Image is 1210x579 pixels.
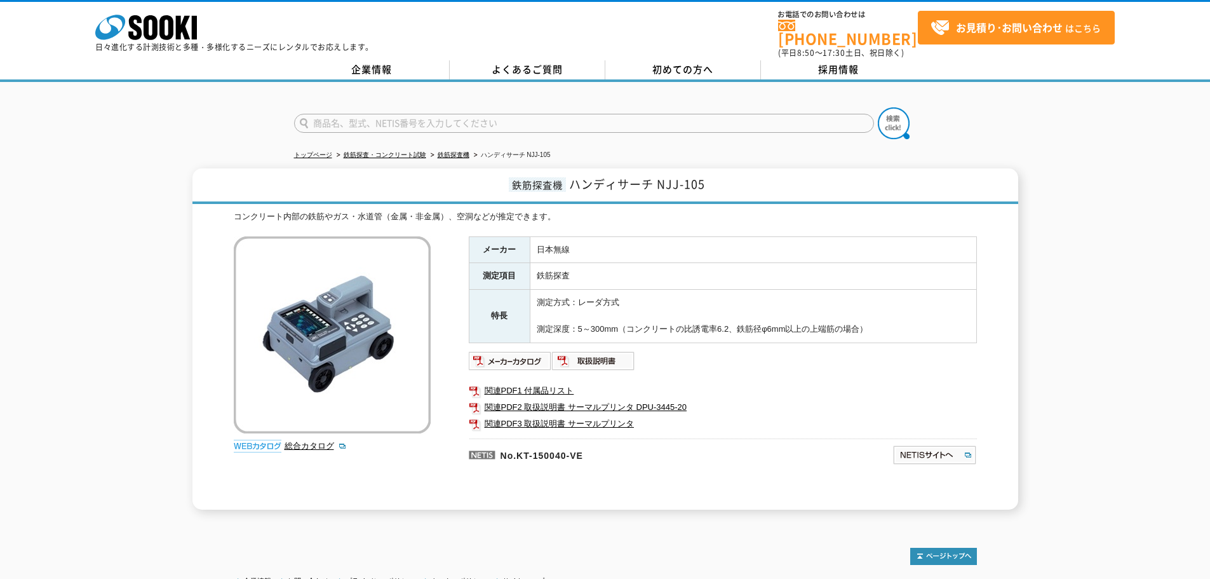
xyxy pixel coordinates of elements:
img: 取扱説明書 [552,351,635,371]
th: 特長 [469,290,530,343]
a: [PHONE_NUMBER] [778,20,918,46]
a: 初めての方へ [605,60,761,79]
a: 関連PDF3 取扱説明書 サーマルプリンタ [469,416,977,432]
th: 測定項目 [469,263,530,290]
a: メーカーカタログ [469,359,552,369]
li: ハンディサーチ NJJ-105 [471,149,551,162]
img: トップページへ [910,548,977,565]
a: 関連PDF1 付属品リスト [469,383,977,399]
img: メーカーカタログ [469,351,552,371]
p: 日々進化する計測技術と多種・多様化するニーズにレンタルでお応えします。 [95,43,373,51]
span: 鉄筋探査機 [509,177,566,192]
a: 関連PDF2 取扱説明書 サーマルプリンタ DPU-3445-20 [469,399,977,416]
td: 日本無線 [530,236,976,263]
a: 採用情報 [761,60,917,79]
img: btn_search.png [878,107,910,139]
span: 17:30 [823,47,845,58]
a: よくあるご質問 [450,60,605,79]
a: 鉄筋探査・コンクリート試験 [344,151,426,158]
span: はこちら [931,18,1101,37]
span: お電話でのお問い合わせは [778,11,918,18]
a: 取扱説明書 [552,359,635,369]
a: 総合カタログ [285,441,347,451]
th: メーカー [469,236,530,263]
span: ハンディサーチ NJJ-105 [569,175,705,193]
div: コンクリート内部の鉄筋やガス・水道管（金属・非金属）、空洞などが推定できます。 [234,210,977,224]
img: ハンディサーチ NJJ-105 [234,236,431,433]
img: NETISサイトへ [892,445,977,465]
a: 企業情報 [294,60,450,79]
a: トップページ [294,151,332,158]
td: 鉄筋探査 [530,263,976,290]
input: 商品名、型式、NETIS番号を入力してください [294,114,874,133]
img: webカタログ [234,440,281,453]
td: 測定方式：レーダ方式 測定深度：5～300mm（コンクリートの比誘電率6.2、鉄筋径φ6mm以上の上端筋の場合） [530,290,976,343]
p: No.KT-150040-VE [469,439,770,469]
strong: お見積り･お問い合わせ [956,20,1063,35]
a: 鉄筋探査機 [438,151,469,158]
a: お見積り･お問い合わせはこちら [918,11,1115,44]
span: (平日 ～ 土日、祝日除く) [778,47,904,58]
span: 初めての方へ [652,62,713,76]
span: 8:50 [797,47,815,58]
